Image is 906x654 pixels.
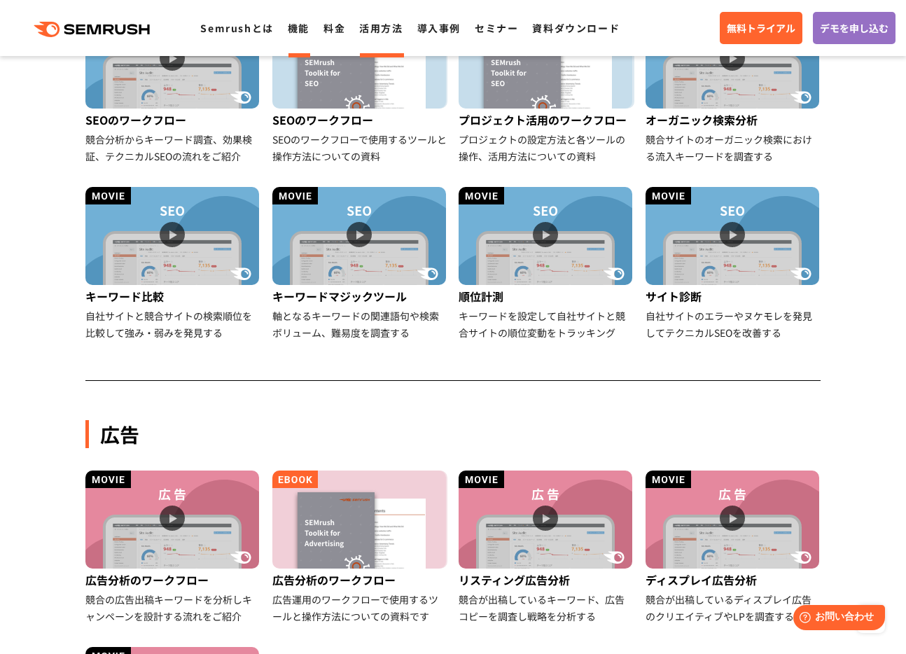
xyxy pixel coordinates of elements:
[475,21,518,35] a: セミナー
[272,11,448,165] a: SEOのワークフロー SEOのワークフローで使用するツールと操作方法についての資料
[85,420,821,448] div: 広告
[85,591,261,625] div: 競合の広告出稿キーワードを分析しキャンペーンを設計する流れをご紹介
[459,285,634,307] div: 順位計測
[727,20,795,36] span: 無料トライアル
[85,187,261,341] a: キーワード比較 自社サイトと競合サイトの検索順位を比較して強み・弱みを発見する
[646,307,821,341] div: 自社サイトのエラーやヌケモレを発見してテクニカルSEOを改善する
[459,187,634,341] a: 順位計測 キーワードを設定して自社サイトと競合サイトの順位変動をトラッキング
[323,21,345,35] a: 料金
[85,569,261,591] div: 広告分析のワークフロー
[272,307,448,341] div: 軸となるキーワードの関連語句や検索ボリューム、難易度を調査する
[646,109,821,131] div: オーガニック検索分析
[417,21,461,35] a: 導入事例
[459,569,634,591] div: リスティング広告分析
[646,569,821,591] div: ディスプレイ広告分析
[532,21,620,35] a: 資料ダウンロード
[781,599,891,639] iframe: Help widget launcher
[459,471,634,625] a: リスティング広告分析 競合が出稿しているキーワード、広告コピーを調査し戦略を分析する
[85,131,261,165] div: 競合分析からキーワード調査、効果検証、テクニカルSEOの流れをご紹介
[272,471,448,625] a: 広告分析のワークフロー 広告運用のワークフローで使用するツールと操作方法についての資料です
[820,20,888,36] span: デモを申し込む
[646,11,821,165] a: オーガニック検索分析 競合サイトのオーガニック検索における流入キーワードを調査する
[85,11,261,165] a: SEOのワークフロー 競合分析からキーワード調査、効果検証、テクニカルSEOの流れをご紹介
[646,131,821,165] div: 競合サイトのオーガニック検索における流入キーワードを調査する
[288,21,309,35] a: 機能
[459,11,634,165] a: プロジェクト活用のワークフロー プロジェクトの設定方法と各ツールの操作、活用方法についての資料
[272,109,448,131] div: SEOのワークフロー
[85,109,261,131] div: SEOのワークフロー
[272,285,448,307] div: キーワードマジックツール
[272,187,448,341] a: キーワードマジックツール 軸となるキーワードの関連語句や検索ボリューム、難易度を調査する
[459,109,634,131] div: プロジェクト活用のワークフロー
[85,307,261,341] div: 自社サイトと競合サイトの検索順位を比較して強み・弱みを発見する
[200,21,273,35] a: Semrushとは
[646,471,821,625] a: ディスプレイ広告分析 競合が出稿しているディスプレイ広告のクリエイティブやLPを調査する
[813,12,895,44] a: デモを申し込む
[646,187,821,341] a: サイト診断 自社サイトのエラーやヌケモレを発見してテクニカルSEOを改善する
[459,131,634,165] div: プロジェクトの設定方法と各ツールの操作、活用方法についての資料
[85,471,261,625] a: 広告分析のワークフロー 競合の広告出稿キーワードを分析しキャンペーンを設計する流れをご紹介
[720,12,802,44] a: 無料トライアル
[459,591,634,625] div: 競合が出稿しているキーワード、広告コピーを調査し戦略を分析する
[272,569,448,591] div: 広告分析のワークフロー
[85,285,261,307] div: キーワード比較
[359,21,403,35] a: 活用方法
[272,131,448,165] div: SEOのワークフローで使用するツールと操作方法についての資料
[646,285,821,307] div: サイト診断
[459,307,634,341] div: キーワードを設定して自社サイトと競合サイトの順位変動をトラッキング
[272,591,448,625] div: 広告運用のワークフローで使用するツールと操作方法についての資料です
[646,591,821,625] div: 競合が出稿しているディスプレイ広告のクリエイティブやLPを調査する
